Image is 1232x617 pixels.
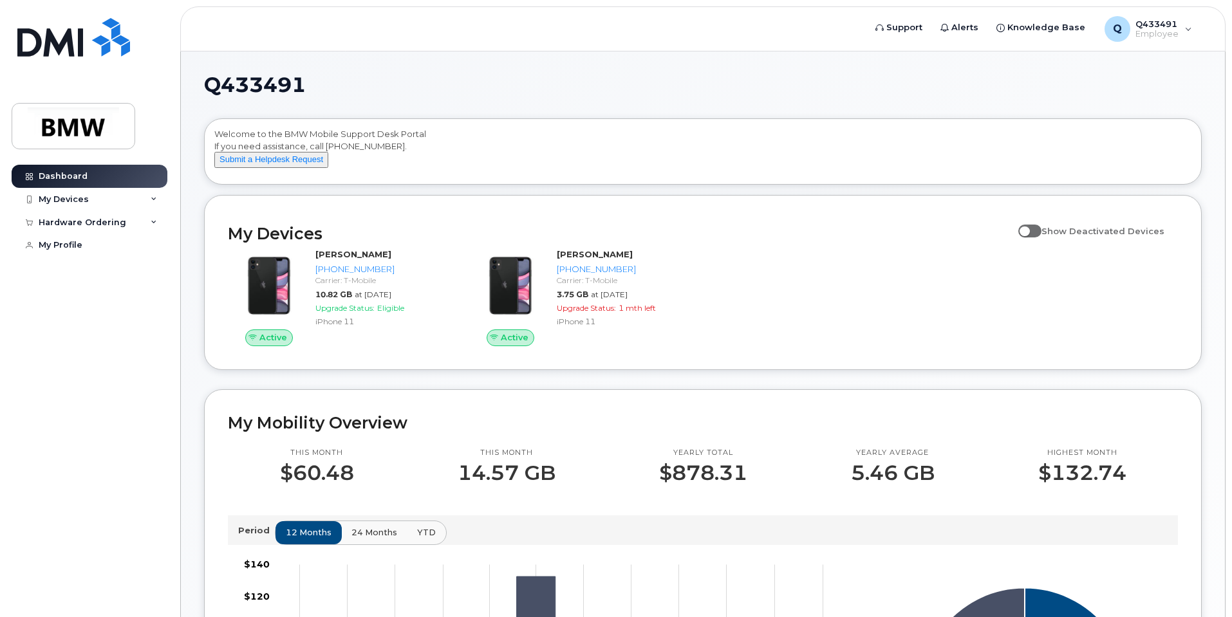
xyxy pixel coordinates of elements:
span: Show Deactivated Devices [1041,226,1164,236]
span: YTD [417,526,436,539]
a: Active[PERSON_NAME][PHONE_NUMBER]Carrier: T-Mobile3.75 GBat [DATE]Upgrade Status:1 mth leftiPhone 11 [469,248,695,346]
span: Active [501,331,528,344]
span: 1 mth left [619,303,656,313]
span: Upgrade Status: [315,303,375,313]
p: $60.48 [280,461,354,484]
div: Welcome to the BMW Mobile Support Desk Portal If you need assistance, call [PHONE_NUMBER]. [214,128,1191,180]
span: Eligible [377,303,404,313]
span: at [DATE] [591,290,628,299]
p: $878.31 [659,461,747,484]
p: 14.57 GB [458,461,555,484]
h2: My Mobility Overview [228,413,1178,432]
strong: [PERSON_NAME] [557,249,633,259]
div: iPhone 11 [315,316,449,327]
h2: My Devices [228,224,1012,243]
tspan: $140 [244,558,270,570]
tspan: $120 [244,590,270,602]
div: [PHONE_NUMBER] [315,263,449,275]
p: This month [280,448,354,458]
div: Carrier: T-Mobile [315,275,449,286]
div: iPhone 11 [557,316,690,327]
p: Highest month [1038,448,1126,458]
iframe: Messenger Launcher [1176,561,1222,607]
div: [PHONE_NUMBER] [557,263,690,275]
a: Submit a Helpdesk Request [214,154,328,164]
img: iPhone_11.jpg [238,255,300,317]
p: $132.74 [1038,461,1126,484]
input: Show Deactivated Devices [1018,219,1029,229]
strong: [PERSON_NAME] [315,249,391,259]
span: at [DATE] [355,290,391,299]
span: Active [259,331,287,344]
span: Q433491 [204,75,306,95]
span: 10.82 GB [315,290,352,299]
p: Period [238,524,275,537]
p: This month [458,448,555,458]
button: Submit a Helpdesk Request [214,152,328,168]
span: 3.75 GB [557,290,588,299]
p: 5.46 GB [851,461,935,484]
span: Upgrade Status: [557,303,616,313]
p: Yearly average [851,448,935,458]
p: Yearly total [659,448,747,458]
img: iPhone_11.jpg [480,255,541,317]
span: 24 months [351,526,397,539]
a: Active[PERSON_NAME][PHONE_NUMBER]Carrier: T-Mobile10.82 GBat [DATE]Upgrade Status:EligibleiPhone 11 [228,248,454,346]
div: Carrier: T-Mobile [557,275,690,286]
